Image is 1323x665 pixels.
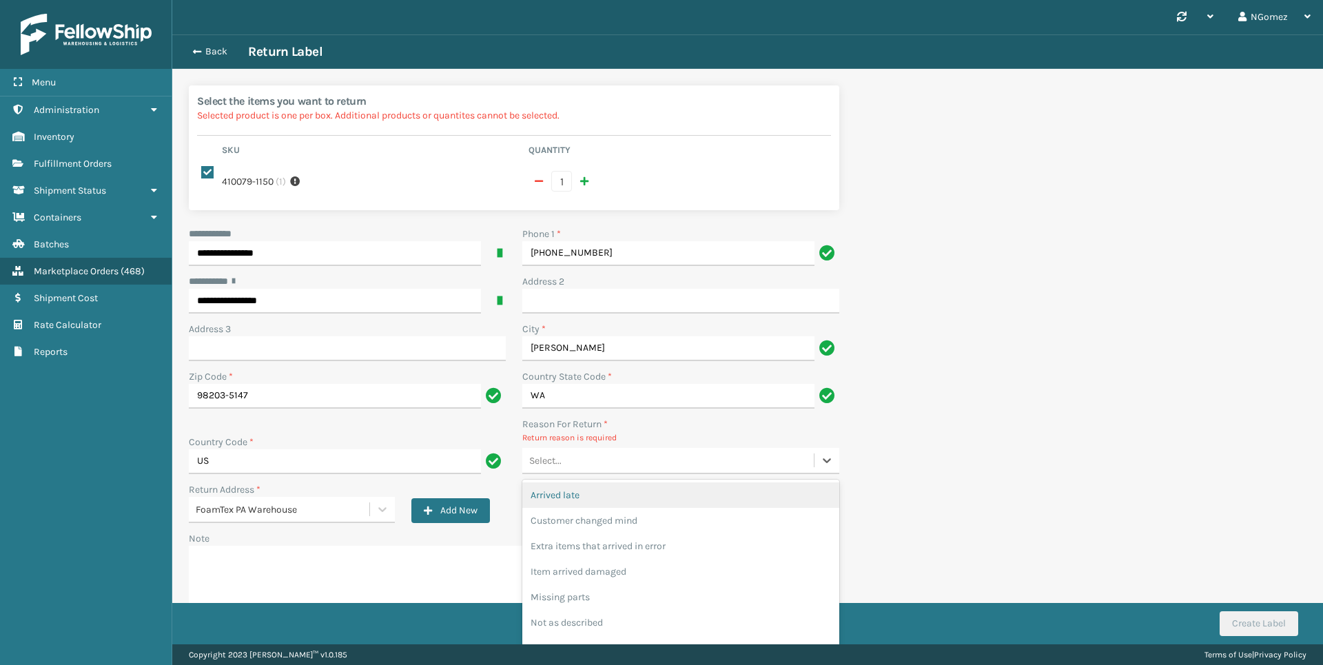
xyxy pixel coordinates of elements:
[522,322,546,336] label: City
[189,482,260,497] label: Return Address
[522,610,839,635] div: Not as described
[34,319,101,331] span: Rate Calculator
[522,369,612,384] label: Country State Code
[189,322,231,336] label: Address 3
[34,104,99,116] span: Administration
[1204,650,1252,659] a: Terms of Use
[248,43,322,60] h3: Return Label
[522,584,839,610] div: Missing parts
[34,292,98,304] span: Shipment Cost
[522,482,839,508] div: Arrived late
[1220,611,1298,636] button: Create Label
[522,431,839,444] p: Return reason is required
[121,265,145,277] span: ( 468 )
[276,174,286,189] span: ( 1 )
[522,227,561,241] label: Phone 1
[34,346,68,358] span: Reports
[218,144,524,161] th: Sku
[34,158,112,170] span: Fulfillment Orders
[34,212,81,223] span: Containers
[522,508,839,533] div: Customer changed mind
[34,238,69,250] span: Batches
[522,274,564,289] label: Address 2
[185,45,248,58] button: Back
[522,533,839,559] div: Extra items that arrived in error
[34,131,74,143] span: Inventory
[34,265,119,277] span: Marketplace Orders
[222,174,274,189] label: 410079-1150
[524,144,831,161] th: Quantity
[34,185,106,196] span: Shipment Status
[189,435,254,449] label: Country Code
[189,369,233,384] label: Zip Code
[1254,650,1306,659] a: Privacy Policy
[189,644,347,665] p: Copyright 2023 [PERSON_NAME]™ v 1.0.185
[529,453,562,468] div: Select...
[197,94,831,108] h2: Select the items you want to return
[197,108,831,123] p: Selected product is one per box. Additional products or quantites cannot be selected.
[32,76,56,88] span: Menu
[1204,644,1306,665] div: |
[522,635,839,661] div: Wrong item sent
[522,559,839,584] div: Item arrived damaged
[196,502,371,517] div: FoamTex PA Warehouse
[522,417,608,431] label: Reason For Return
[411,498,490,523] button: Add New
[21,14,152,55] img: logo
[189,533,209,544] label: Note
